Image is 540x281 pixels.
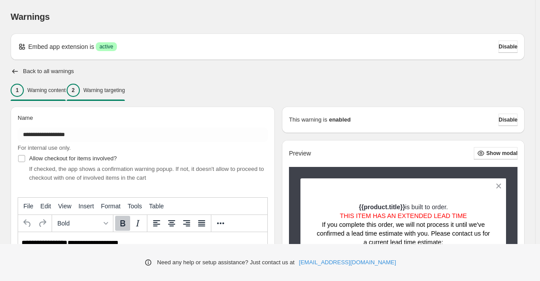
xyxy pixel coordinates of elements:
span: Format [101,203,120,210]
span: View [58,203,71,210]
span: Allow checkout for items involved? [29,155,117,162]
button: Undo [20,216,35,231]
h2: Preview [289,150,311,157]
span: Tools [127,203,142,210]
button: Formats [54,216,111,231]
strong: {{product.title}} [359,203,405,211]
body: Rich Text Area. Press ALT-0 for help. [4,7,246,81]
span: Table [149,203,164,210]
div: 1 [11,84,24,97]
p: Warning targeting [83,87,125,94]
p: This warning is [289,115,327,124]
h2: Back to all warnings [23,68,74,75]
span: Warnings [11,12,50,22]
a: [EMAIL_ADDRESS][DOMAIN_NAME] [299,258,396,267]
div: 2 [67,84,80,97]
button: Disable [499,41,517,53]
iframe: Rich Text Area [18,232,267,277]
button: 2Warning targeting [67,81,125,100]
span: Name [18,115,33,121]
span: For internal use only. [18,144,71,151]
span: THIS ITEM HAS AN EXTENDED LEAD TIME [340,212,467,219]
button: Italic [130,216,145,231]
button: Disable [499,114,517,126]
span: Disable [499,43,517,50]
span: Edit [41,203,51,210]
span: Insert [79,203,94,210]
button: Redo [35,216,50,231]
span: Show modal [486,150,517,157]
span: Disable [499,116,517,123]
button: 1Warning content [11,81,66,100]
button: Show modal [474,147,517,159]
span: Bold [57,220,101,227]
button: More... [213,216,228,231]
button: Justify [194,216,209,231]
p: Embed app extension is [28,42,94,51]
strong: enabled [329,115,351,124]
button: Align right [179,216,194,231]
button: Align left [149,216,164,231]
button: Bold [115,216,130,231]
p: Warning content [27,87,66,94]
span: If checked, the app shows a confirmation warning popup. If not, it doesn't allow to proceed to ch... [29,166,264,181]
p: is built to order. [316,203,491,211]
span: File [23,203,34,210]
span: active [99,43,113,50]
span: If you complete this order, we will not process it until we've confirmed a lead time estimate wit... [317,221,490,246]
button: Align center [164,216,179,231]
